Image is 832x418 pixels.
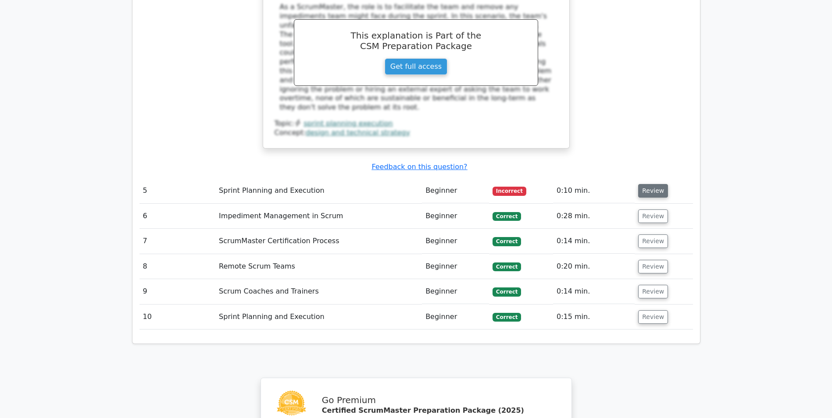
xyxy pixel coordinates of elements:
span: Correct [493,212,521,221]
span: Correct [493,287,521,296]
td: Beginner [422,254,489,279]
td: 0:28 min. [553,204,635,229]
td: Beginner [422,204,489,229]
td: Remote Scrum Teams [215,254,422,279]
td: 6 [139,204,216,229]
div: As a ScrumMaster, the role is to facilitate the team and remove any impediments team might face d... [280,3,553,112]
td: ScrumMaster Certification Process [215,229,422,254]
td: 0:15 min. [553,305,635,329]
button: Review [638,285,668,298]
td: Beginner [422,279,489,304]
button: Review [638,184,668,198]
button: Review [638,310,668,324]
td: Beginner [422,305,489,329]
span: Correct [493,262,521,271]
div: Concept: [275,128,558,138]
a: Get full access [385,58,447,75]
td: Sprint Planning and Execution [215,305,422,329]
div: Topic: [275,119,558,128]
td: 5 [139,178,216,203]
td: Scrum Coaches and Trainers [215,279,422,304]
button: Review [638,260,668,273]
span: Incorrect [493,187,526,195]
a: Feedback on this question? [371,163,467,171]
td: Sprint Planning and Execution [215,178,422,203]
td: 0:14 min. [553,279,635,304]
span: Correct [493,313,521,322]
a: design and technical strategy [306,128,410,137]
td: Beginner [422,229,489,254]
td: 8 [139,254,216,279]
td: 7 [139,229,216,254]
td: Beginner [422,178,489,203]
span: Correct [493,237,521,246]
td: 0:10 min. [553,178,635,203]
button: Review [638,234,668,248]
a: sprint planning execution [304,119,393,128]
td: Impediment Management in Scrum [215,204,422,229]
td: 9 [139,279,216,304]
td: 10 [139,305,216,329]
td: 0:20 min. [553,254,635,279]
button: Review [638,209,668,223]
td: 0:14 min. [553,229,635,254]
